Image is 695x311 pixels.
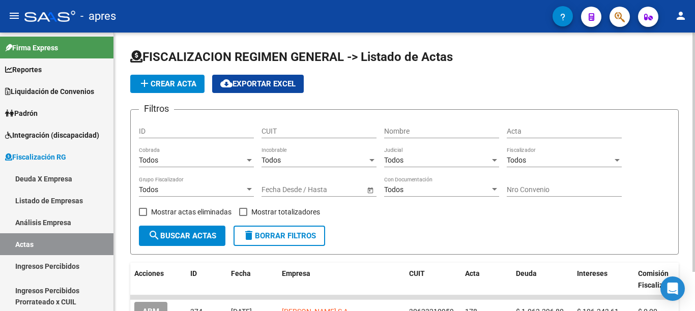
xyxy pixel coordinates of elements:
[234,226,325,246] button: Borrar Filtros
[5,151,66,163] span: Fiscalización RG
[130,50,453,64] span: FISCALIZACION REGIMEN GENERAL -> Listado de Actas
[243,229,255,241] mat-icon: delete
[212,75,304,93] button: Exportar EXCEL
[461,263,512,296] datatable-header-cell: Acta
[130,263,186,296] datatable-header-cell: Acciones
[465,269,480,277] span: Acta
[151,206,231,218] span: Mostrar actas eliminadas
[660,276,685,301] div: Open Intercom Messenger
[262,156,281,164] span: Todos
[278,263,405,296] datatable-header-cell: Empresa
[138,79,196,88] span: Crear Acta
[138,77,151,89] mat-icon: add
[251,206,320,218] span: Mostrar totalizadores
[262,185,293,194] input: Start date
[220,79,296,88] span: Exportar EXCEL
[148,231,216,240] span: Buscar Actas
[5,42,58,53] span: Firma Express
[409,269,425,277] span: CUIT
[405,263,461,296] datatable-header-cell: CUIT
[384,156,403,164] span: Todos
[573,263,634,296] datatable-header-cell: Intereses
[231,269,251,277] span: Fecha
[148,229,160,241] mat-icon: search
[384,185,403,194] span: Todos
[80,5,116,27] span: - apres
[190,269,197,277] span: ID
[139,156,158,164] span: Todos
[139,226,225,246] button: Buscar Actas
[638,269,678,289] span: Comisión Fiscalizador
[675,10,687,22] mat-icon: person
[139,185,158,194] span: Todos
[5,86,94,97] span: Liquidación de Convenios
[5,130,99,141] span: Integración (discapacidad)
[5,64,42,75] span: Reportes
[227,263,278,296] datatable-header-cell: Fecha
[139,102,174,116] h3: Filtros
[512,263,573,296] datatable-header-cell: Deuda
[507,156,526,164] span: Todos
[302,185,352,194] input: End date
[516,269,537,277] span: Deuda
[220,77,233,89] mat-icon: cloud_download
[282,269,310,277] span: Empresa
[134,269,164,277] span: Acciones
[365,184,375,195] button: Open calendar
[8,10,20,22] mat-icon: menu
[243,231,316,240] span: Borrar Filtros
[130,75,205,93] button: Crear Acta
[634,263,695,296] datatable-header-cell: Comisión Fiscalizador
[577,269,607,277] span: Intereses
[5,108,38,119] span: Padrón
[186,263,227,296] datatable-header-cell: ID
